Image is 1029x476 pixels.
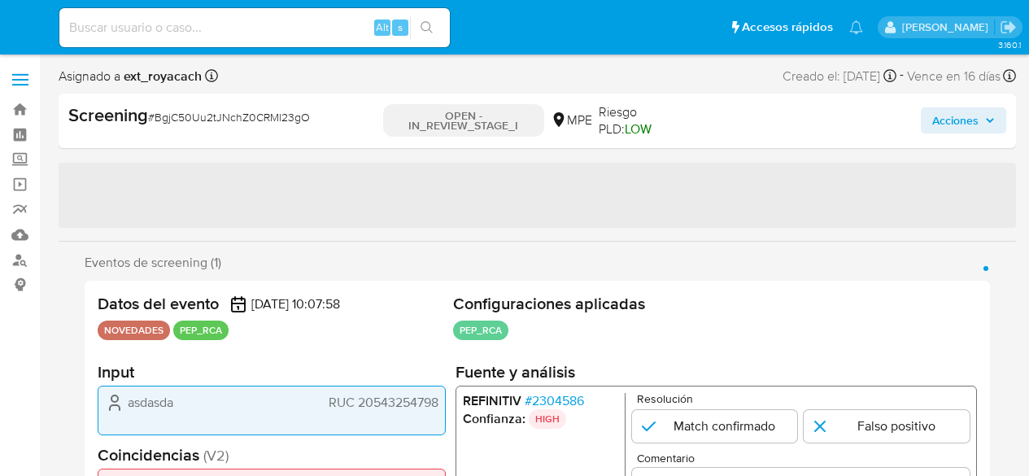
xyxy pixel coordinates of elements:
[410,16,443,39] button: search-icon
[599,103,691,138] span: Riesgo PLD:
[921,107,1006,133] button: Acciones
[148,109,310,125] span: # BgjC50Uu2tJNchZ0CRMl23gO
[383,104,544,137] p: OPEN - IN_REVIEW_STAGE_I
[398,20,403,35] span: s
[625,120,652,138] span: LOW
[68,102,148,128] b: Screening
[900,65,904,87] span: -
[849,20,863,34] a: Notificaciones
[783,65,896,87] div: Creado el: [DATE]
[59,68,202,85] span: Asignado a
[59,17,450,38] input: Buscar usuario o caso...
[59,163,1016,228] span: ‌
[376,20,389,35] span: Alt
[907,68,1001,85] span: Vence en 16 días
[1000,19,1017,36] a: Salir
[932,107,979,133] span: Acciones
[551,111,592,129] div: MPE
[742,19,833,36] span: Accesos rápidos
[120,67,202,85] b: ext_royacach
[902,20,994,35] p: ext_royacach@mercadolibre.com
